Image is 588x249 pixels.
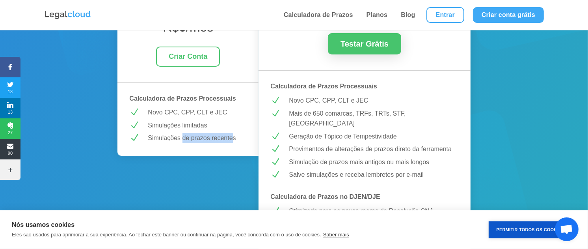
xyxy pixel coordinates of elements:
p: Novo CPC, CPP, CLT e JEC [289,95,458,106]
p: Provimentos de alterações de prazos direto da ferramenta [289,144,458,154]
a: Criar Conta [156,47,220,67]
a: Criar conta grátis [473,7,544,23]
span: N [129,120,139,130]
p: Geração de Tópico de Tempestividade [289,131,458,142]
span: N [270,206,280,216]
p: Eles são usados para aprimorar a sua experiência. Ao fechar este banner ou continuar na página, v... [12,232,321,238]
a: Entrar [426,7,464,23]
span: N [270,170,280,180]
strong: Calculadora de Prazos Processuais [129,95,236,102]
span: N [270,131,280,141]
p: Otimizada para as novas regras da Resolução CNJ 455/2022 [289,206,458,226]
img: Logo da Legalcloud [44,10,91,20]
p: Simulação de prazos mais antigos ou mais longos [289,157,458,167]
p: Simulações limitadas [148,120,247,131]
strong: Nós usamos cookies [12,221,74,228]
span: N [270,144,280,154]
p: Salve simulações e receba lembretes por e-mail [289,170,458,180]
button: Permitir Todos os Cookies [489,221,572,238]
a: Saber mais [323,232,349,238]
a: Bate-papo aberto [555,217,579,241]
span: N [270,157,280,167]
span: N [129,133,139,143]
strong: Calculadora de Prazos Processuais [270,83,377,90]
span: N [270,95,280,105]
p: Mais de 650 comarcas, TRFs, TRTs, STF, [GEOGRAPHIC_DATA] [289,109,458,129]
p: Novo CPC, CPP, CLT e JEC [148,107,247,118]
strong: 0 [179,20,186,34]
strong: Calculadora de Prazos no DJEN/DJE [270,193,380,200]
a: Testar Grátis [328,33,401,54]
span: N [270,109,280,118]
p: Simulações de prazos recentes [148,133,247,143]
span: N [129,107,139,117]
